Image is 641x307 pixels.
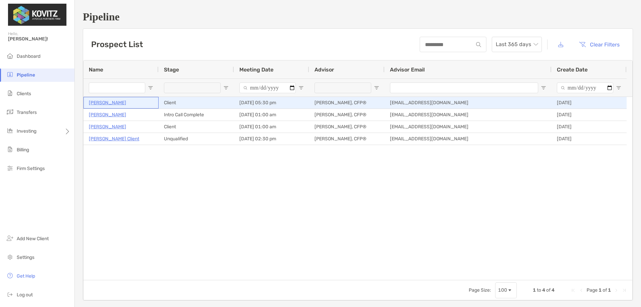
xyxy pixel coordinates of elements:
[6,108,14,116] img: transfers icon
[6,272,14,280] img: get-help icon
[533,287,536,293] span: 1
[234,133,309,145] div: [DATE] 02:30 pm
[574,37,625,52] button: Clear Filters
[542,287,545,293] span: 4
[571,288,576,293] div: First Page
[6,89,14,97] img: clients icon
[552,109,627,121] div: [DATE]
[390,66,425,73] span: Advisor Email
[495,282,517,298] div: Page Size
[603,287,607,293] span: of
[476,42,481,47] img: input icon
[374,85,379,91] button: Open Filter Menu
[6,70,14,79] img: pipeline icon
[17,91,31,97] span: Clients
[469,287,491,293] div: Page Size:
[6,52,14,60] img: dashboard icon
[17,147,29,153] span: Billing
[8,36,70,42] span: [PERSON_NAME]!
[17,166,45,171] span: Firm Settings
[385,109,552,121] div: [EMAIL_ADDRESS][DOMAIN_NAME]
[298,85,304,91] button: Open Filter Menu
[17,292,33,298] span: Log out
[496,37,538,52] span: Last 365 days
[17,110,37,115] span: Transfers
[557,83,613,93] input: Create Date Filter Input
[159,109,234,121] div: Intro Call Complete
[579,288,584,293] div: Previous Page
[234,121,309,133] div: [DATE] 01:00 am
[17,236,49,242] span: Add New Client
[159,97,234,109] div: Client
[552,97,627,109] div: [DATE]
[599,287,602,293] span: 1
[622,288,627,293] div: Last Page
[17,273,35,279] span: Get Help
[17,255,34,260] span: Settings
[309,109,385,121] div: [PERSON_NAME], CFP®
[616,85,621,91] button: Open Filter Menu
[89,123,126,131] a: [PERSON_NAME]
[552,121,627,133] div: [DATE]
[239,83,296,93] input: Meeting Date Filter Input
[385,121,552,133] div: [EMAIL_ADDRESS][DOMAIN_NAME]
[309,121,385,133] div: [PERSON_NAME], CFP®
[608,287,611,293] span: 1
[385,97,552,109] div: [EMAIL_ADDRESS][DOMAIN_NAME]
[314,66,334,73] span: Advisor
[390,83,538,93] input: Advisor Email Filter Input
[89,66,103,73] span: Name
[159,121,234,133] div: Client
[6,253,14,261] img: settings icon
[91,40,143,49] h3: Prospect List
[8,3,66,27] img: Zoe Logo
[6,290,14,298] img: logout icon
[587,287,598,293] span: Page
[309,133,385,145] div: [PERSON_NAME], CFP®
[83,11,633,23] h1: Pipeline
[385,133,552,145] div: [EMAIL_ADDRESS][DOMAIN_NAME]
[537,287,541,293] span: to
[6,164,14,172] img: firm-settings icon
[89,135,139,143] a: [PERSON_NAME] Client
[164,66,179,73] span: Stage
[17,72,35,78] span: Pipeline
[557,66,588,73] span: Create Date
[239,66,273,73] span: Meeting Date
[309,97,385,109] div: [PERSON_NAME], CFP®
[148,85,153,91] button: Open Filter Menu
[552,287,555,293] span: 4
[89,83,145,93] input: Name Filter Input
[552,133,627,145] div: [DATE]
[614,288,619,293] div: Next Page
[6,234,14,242] img: add_new_client icon
[223,85,229,91] button: Open Filter Menu
[234,109,309,121] div: [DATE] 01:00 am
[159,133,234,145] div: Unqualified
[89,99,126,107] a: [PERSON_NAME]
[6,127,14,135] img: investing icon
[541,85,546,91] button: Open Filter Menu
[6,145,14,153] img: billing icon
[17,128,36,134] span: Investing
[498,287,507,293] div: 100
[546,287,551,293] span: of
[234,97,309,109] div: [DATE] 05:30 pm
[89,111,126,119] a: [PERSON_NAME]
[17,53,40,59] span: Dashboard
